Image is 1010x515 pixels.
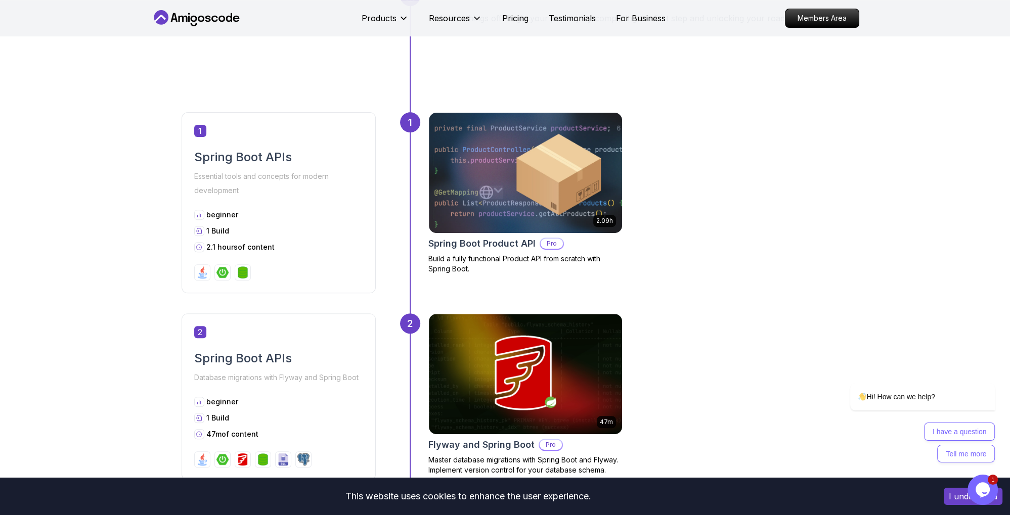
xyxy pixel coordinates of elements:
[400,313,420,334] div: 2
[428,237,536,251] h2: Spring Boot Product API
[428,438,535,452] h2: Flyway and Spring Boot
[216,266,229,278] img: spring-boot logo
[237,266,249,278] img: spring-data-jpa logo
[297,453,310,465] img: postgres logo
[596,217,613,225] p: 2.09h
[206,210,238,220] p: beginner
[257,453,269,465] img: spring-data-jpa logo
[502,12,529,24] a: Pricing
[428,112,623,274] a: Spring Boot Product API card2.09hSpring Boot Product APIProBuild a fully functional Product API f...
[194,370,363,385] p: Database migrations with Flyway and Spring Boot
[429,12,482,32] button: Resources
[8,485,929,507] div: This website uses cookies to enhance the user experience.
[196,266,208,278] img: java logo
[194,326,206,338] span: 2
[818,292,1000,470] iframe: chat widget
[237,453,249,465] img: flyway logo
[194,125,206,137] span: 1
[206,226,229,235] span: 1 Build
[428,455,623,475] p: Master database migrations with Spring Boot and Flyway. Implement version control for your databa...
[429,314,622,434] img: Flyway and Spring Boot card
[194,149,363,165] h2: Spring Boot APIs
[428,313,623,475] a: Flyway and Spring Boot card47mFlyway and Spring BootProMaster database migrations with Spring Boo...
[194,169,363,198] p: Essential tools and concepts for modern development
[428,254,623,274] p: Build a fully functional Product API from scratch with Spring Boot.
[968,475,1000,505] iframe: chat widget
[277,453,289,465] img: sql logo
[785,9,859,27] p: Members Area
[944,488,1002,505] button: Accept cookies
[362,12,409,32] button: Products
[541,239,563,249] p: Pro
[194,350,363,366] h2: Spring Boot APIs
[600,418,613,426] p: 47m
[429,12,470,24] p: Resources
[196,453,208,465] img: java logo
[400,112,420,132] div: 1
[362,12,397,24] p: Products
[785,9,859,28] a: Members Area
[206,413,229,422] span: 1 Build
[206,429,258,439] p: 47m of content
[216,453,229,465] img: spring-boot logo
[429,113,622,233] img: Spring Boot Product API card
[616,12,666,24] a: For Business
[206,242,275,252] p: 2.1 hours of content
[206,397,238,407] p: beginner
[540,440,562,450] p: Pro
[549,12,596,24] a: Testimonials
